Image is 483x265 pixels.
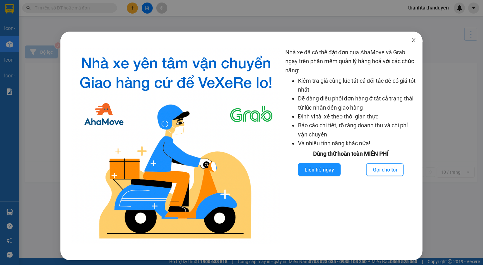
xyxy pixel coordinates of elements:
li: Báo cáo chi tiết, rõ ràng doanh thu và chi phí vận chuyển [298,121,416,139]
span: Liên hệ ngay [305,166,334,174]
span: Gọi cho tôi [373,166,397,174]
button: Liên hệ ngay [298,163,341,176]
li: Kiểm tra giá cùng lúc tất cả đối tác để có giá tốt nhất [298,76,416,94]
li: Và nhiều tính năng khác nữa! [298,139,416,148]
li: Định vị tài xế theo thời gian thực [298,112,416,121]
button: Close [405,32,423,49]
div: Dùng thử hoàn toàn MIỄN PHÍ [285,149,416,158]
span: close [411,38,416,43]
img: logo [72,48,280,244]
li: Dễ dàng điều phối đơn hàng ở tất cả trạng thái từ lúc nhận đến giao hàng [298,94,416,112]
div: Nhà xe đã có thể đặt đơn qua AhaMove và Grab ngay trên phần mềm quản lý hàng hoá với các chức năng: [285,48,416,244]
button: Gọi cho tôi [366,163,404,176]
